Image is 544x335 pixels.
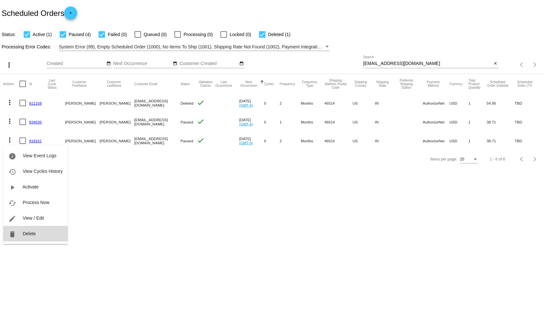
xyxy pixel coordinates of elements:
[22,184,39,189] span: Activate
[8,215,16,223] mat-icon: edit
[23,153,56,158] span: View Event Logs
[23,215,44,221] span: View / Edit
[8,152,16,160] mat-icon: info
[8,184,16,191] mat-icon: play_arrow
[8,168,16,176] mat-icon: history
[23,231,36,236] span: Delete
[23,169,63,174] span: View Cycles History
[8,199,16,207] mat-icon: cached
[8,230,16,238] mat-icon: delete
[23,200,49,205] span: Process Now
